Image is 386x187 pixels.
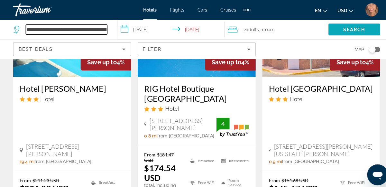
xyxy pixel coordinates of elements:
span: from [GEOGRAPHIC_DATA] [34,156,90,161]
span: Hotel [162,103,176,110]
del: $181.47 USD [142,149,170,160]
div: 4% [201,53,251,69]
span: from [GEOGRAPHIC_DATA] [154,131,210,136]
button: Extra navigation items [238,5,246,15]
a: Hotels [141,7,154,12]
a: Travorium [13,1,77,18]
span: Search [337,26,359,32]
span: [STREET_ADDRESS][PERSON_NAME][US_STATE][PERSON_NAME] [269,140,367,154]
span: Map [348,44,357,53]
span: Hotel [284,93,298,100]
span: from [GEOGRAPHIC_DATA] [277,156,333,161]
span: [STREET_ADDRESS][PERSON_NAME] [26,140,122,154]
span: From [19,174,30,180]
span: Save up to [86,58,115,64]
span: 19.4 mi [19,156,34,161]
img: User image [358,3,371,16]
li: Breakfast [86,174,122,184]
a: Cars [194,7,204,12]
div: 4% [79,53,129,69]
span: , 1 [254,24,270,33]
button: Change currency [331,5,347,15]
a: Hotel [PERSON_NAME] [19,82,122,92]
span: 2 [239,24,254,33]
a: RIG Hotel Boutique [GEOGRAPHIC_DATA] [142,82,244,101]
span: Best Deals [18,46,52,51]
span: en [309,8,315,13]
del: $211.23 USD [32,174,58,180]
span: [STREET_ADDRESS][PERSON_NAME] [147,115,212,129]
button: User Menu [356,3,373,16]
a: Cruises [216,7,232,12]
span: Save up to [208,58,237,64]
li: Breakfast [183,149,214,167]
div: 3 star Hotel [19,93,122,100]
button: Search [322,23,373,35]
span: Room [259,26,270,32]
del: $151.68 USD [276,174,303,180]
img: TrustYou guest rating badge [212,116,244,135]
span: 0.9 mi [264,156,277,161]
a: Flights [167,7,181,12]
input: Search hotel destination [25,24,105,34]
li: Free WiFi [331,174,367,184]
span: USD [331,8,341,13]
span: Save up to [330,58,359,64]
button: Change language [309,5,321,15]
div: 4% [324,53,373,69]
div: 4 [212,118,225,126]
button: Filters [135,42,251,55]
button: Travelers: 2 adults, 0 children [220,19,322,39]
span: Filter [140,46,159,51]
span: From [264,174,275,180]
span: Adults [241,26,254,32]
mat-select: Sort by [18,44,123,52]
li: Kitchenette [214,149,244,167]
ins: $174.54 USD [142,160,172,179]
div: 3 star Hotel [142,103,244,110]
span: From [142,149,152,154]
div: 3 star Hotel [264,93,367,100]
button: Toggle map [357,46,373,51]
span: 0.8 mi [142,131,154,136]
span: Hotel [40,93,53,100]
iframe: Button to launch messaging window [360,161,381,182]
button: Select check in and out date [115,19,220,39]
a: Hotel [GEOGRAPHIC_DATA] [264,82,367,92]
